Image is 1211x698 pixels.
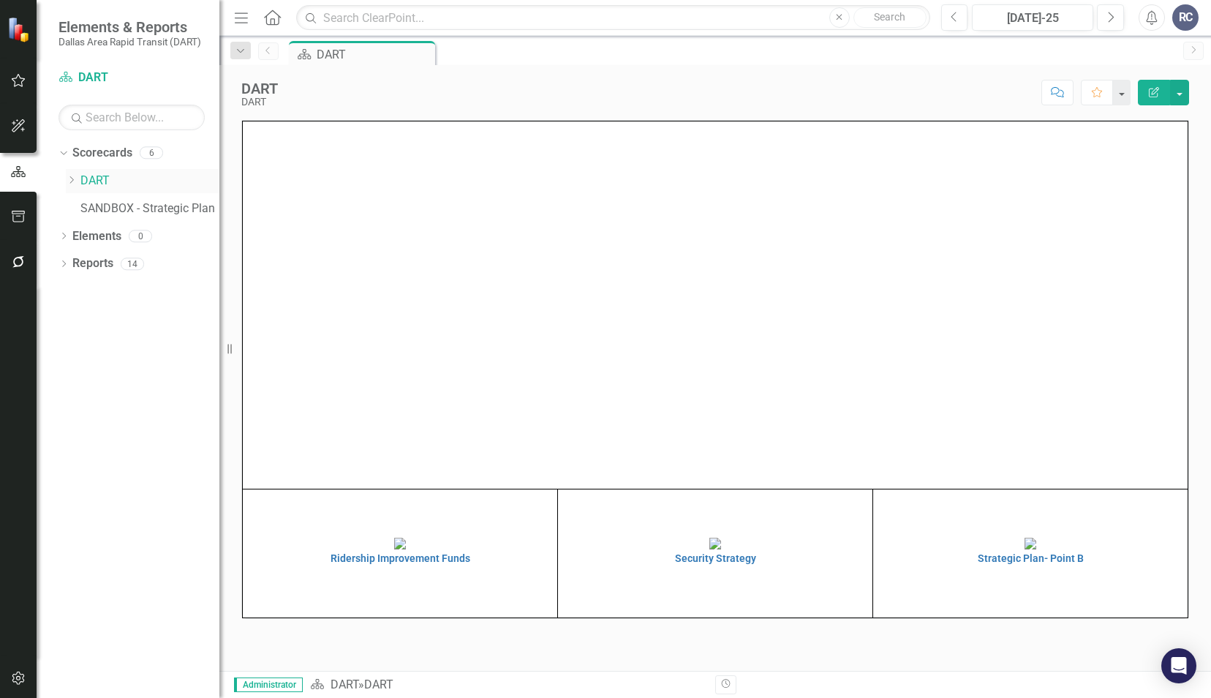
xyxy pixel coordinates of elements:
[7,17,33,42] img: ClearPoint Strategy
[80,200,219,217] a: SANDBOX - Strategic Plan
[853,7,927,28] button: Search
[241,97,278,108] div: DART
[1161,648,1196,683] div: Open Intercom Messenger
[59,36,201,48] small: Dallas Area Rapid Transit (DART)
[562,536,869,564] a: Security Strategy
[129,230,152,242] div: 0
[1172,4,1199,31] button: RC
[331,678,358,691] a: DART
[246,553,554,564] h4: Ridership Improvement Funds
[72,255,113,272] a: Reports
[140,147,163,160] div: 6
[1025,538,1036,549] img: mceclip4%20v3.png
[246,536,554,564] a: Ridership Improvement Funds
[394,538,406,549] img: mceclip1%20v4.png
[121,258,144,270] div: 14
[59,105,205,130] input: Search Below...
[877,536,1184,564] a: Strategic Plan- Point B
[310,677,704,694] div: »
[296,5,929,31] input: Search ClearPoint...
[241,80,278,97] div: DART
[80,173,219,189] a: DART
[234,678,303,692] span: Administrator
[72,228,121,245] a: Elements
[364,678,393,691] div: DART
[59,18,201,36] span: Elements & Reports
[877,553,1184,564] h4: Strategic Plan- Point B
[72,145,132,162] a: Scorecards
[317,45,431,64] div: DART
[972,4,1093,31] button: [DATE]-25
[874,11,905,23] span: Search
[709,538,721,549] img: mceclip2%20v4.png
[562,553,869,564] h4: Security Strategy
[977,10,1088,27] div: [DATE]-25
[59,70,205,86] a: DART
